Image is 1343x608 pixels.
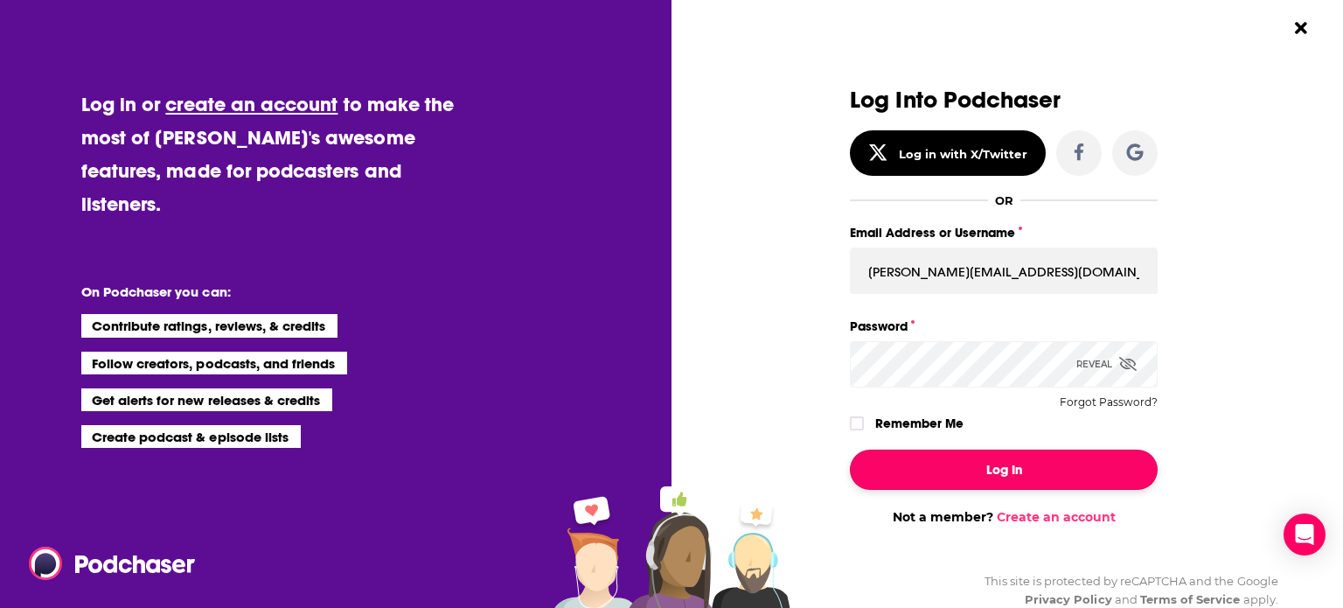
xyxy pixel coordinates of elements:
a: create an account [165,92,337,116]
li: Create podcast & episode lists [81,425,301,448]
button: Log In [850,450,1158,490]
button: Forgot Password? [1060,396,1158,409]
div: Open Intercom Messenger [1284,514,1326,556]
a: Podchaser - Follow, Share and Rate Podcasts [29,547,183,580]
li: Get alerts for new releases & credits [81,388,332,411]
div: OR [995,193,1013,207]
li: On Podchaser you can: [81,283,431,300]
h3: Log Into Podchaser [850,87,1158,113]
button: Close Button [1284,11,1318,45]
li: Follow creators, podcasts, and friends [81,352,348,374]
div: Not a member? [850,509,1158,525]
div: Log in with X/Twitter [899,147,1027,161]
li: Contribute ratings, reviews, & credits [81,314,338,337]
input: Email Address or Username [850,248,1158,295]
img: Podchaser - Follow, Share and Rate Podcasts [29,547,197,580]
a: Privacy Policy [1025,592,1112,606]
label: Remember Me [875,412,964,435]
div: Reveal [1076,341,1137,388]
label: Password [850,315,1158,338]
a: Create an account [997,509,1116,525]
label: Email Address or Username [850,221,1158,244]
button: Log in with X/Twitter [850,130,1046,176]
a: Terms of Service [1140,592,1241,606]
